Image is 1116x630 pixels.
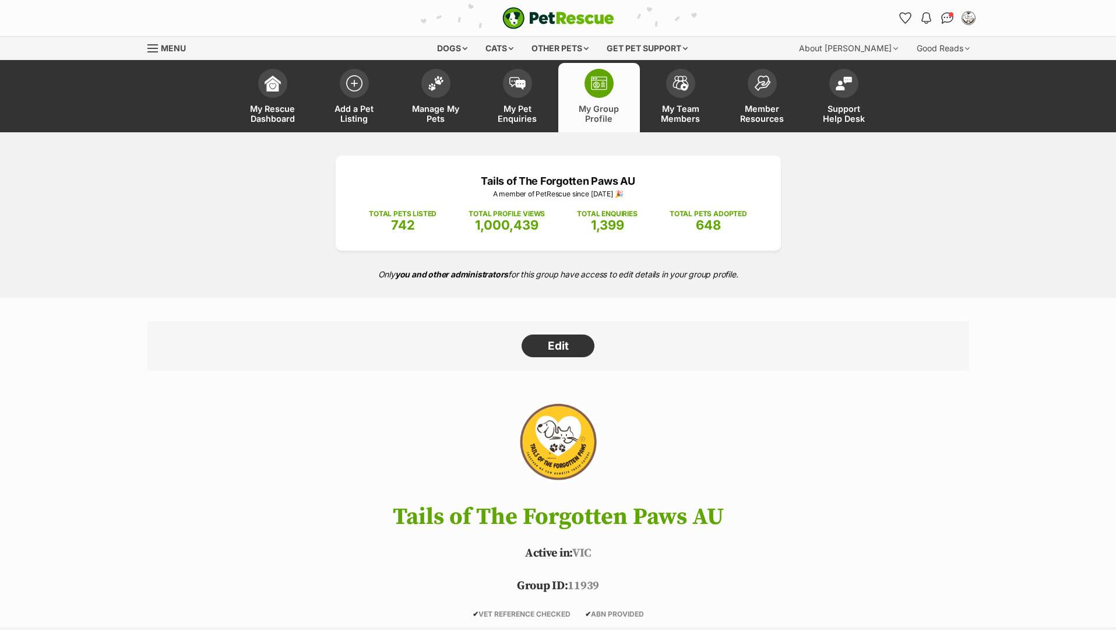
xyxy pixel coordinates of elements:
div: Good Reads [909,37,978,60]
p: 11939 [130,578,987,595]
span: My Rescue Dashboard [247,104,299,124]
span: 1,399 [591,217,624,233]
span: Add a Pet Listing [328,104,381,124]
img: help-desk-icon-fdf02630f3aa405de69fd3d07c3f3aa587a6932b1a1747fa1d2bba05be0121f9.svg [836,76,852,90]
div: About [PERSON_NAME] [791,37,906,60]
img: group-profile-icon-3fa3cf56718a62981997c0bc7e787c4b2cf8bcc04b72c1350f741eb67cf2f40e.svg [591,76,607,90]
span: My Pet Enquiries [491,104,544,124]
a: My Group Profile [558,63,640,132]
a: Manage My Pets [395,63,477,132]
img: manage-my-pets-icon-02211641906a0b7f246fdf0571729dbe1e7629f14944591b6c1af311fb30b64b.svg [428,76,444,91]
img: member-resources-icon-8e73f808a243e03378d46382f2149f9095a855e16c252ad45f914b54edf8863c.svg [754,75,770,91]
icon: ✔ [585,610,591,618]
img: chat-41dd97257d64d25036548639549fe6c8038ab92f7586957e7f3b1b290dea8141.svg [941,12,953,24]
ul: Account quick links [896,9,978,27]
a: My Team Members [640,63,721,132]
img: team-members-icon-5396bd8760b3fe7c0b43da4ab00e1e3bb1a5d9ba89233759b79545d2d3fc5d0d.svg [673,76,689,91]
span: Member Resources [736,104,788,124]
a: My Rescue Dashboard [232,63,314,132]
img: Tails of The Forgotten Paws AU [491,394,624,493]
img: add-pet-listing-icon-0afa8454b4691262ce3f59096e99ab1cd57d4a30225e0717b998d2c9b9846f56.svg [346,75,362,91]
a: Support Help Desk [803,63,885,132]
a: Member Resources [721,63,803,132]
img: notifications-46538b983faf8c2785f20acdc204bb7945ddae34d4c08c2a6579f10ce5e182be.svg [921,12,931,24]
a: Add a Pet Listing [314,63,395,132]
span: Menu [161,43,186,53]
a: Edit [522,335,594,358]
span: ABN PROVIDED [585,610,644,618]
span: Group ID: [517,579,568,593]
img: logo-e224e6f780fb5917bec1dbf3a21bbac754714ae5b6737aabdf751b685950b380.svg [502,7,614,29]
div: Other pets [523,37,597,60]
p: TOTAL PROFILE VIEWS [469,209,545,219]
p: A member of PetRescue since [DATE] 🎉 [353,189,763,199]
a: My Pet Enquiries [477,63,558,132]
p: Tails of The Forgotten Paws AU [353,173,763,189]
div: Cats [477,37,522,60]
img: pet-enquiries-icon-7e3ad2cf08bfb03b45e93fb7055b45f3efa6380592205ae92323e6603595dc1f.svg [509,77,526,90]
strong: you and other administrators [395,269,509,279]
span: Active in: [525,546,572,561]
button: My account [959,9,978,27]
span: 648 [696,217,721,233]
div: Get pet support [599,37,696,60]
button: Notifications [917,9,936,27]
span: VET REFERENCE CHECKED [473,610,571,618]
a: Favourites [896,9,915,27]
p: TOTAL PETS ADOPTED [670,209,747,219]
a: PetRescue [502,7,614,29]
a: Menu [147,37,194,58]
icon: ✔ [473,610,478,618]
p: TOTAL ENQUIRIES [577,209,637,219]
div: Dogs [429,37,476,60]
img: dashboard-icon-eb2f2d2d3e046f16d808141f083e7271f6b2e854fb5c12c21221c1fb7104beca.svg [265,75,281,91]
h1: Tails of The Forgotten Paws AU [130,504,987,530]
a: Conversations [938,9,957,27]
span: 742 [391,217,415,233]
img: Tails of The Forgotten Paws AU profile pic [963,12,974,24]
p: VIC [130,545,987,562]
span: 1,000,439 [475,217,538,233]
p: TOTAL PETS LISTED [369,209,436,219]
span: Manage My Pets [410,104,462,124]
span: My Group Profile [573,104,625,124]
span: Support Help Desk [818,104,870,124]
span: My Team Members [654,104,707,124]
